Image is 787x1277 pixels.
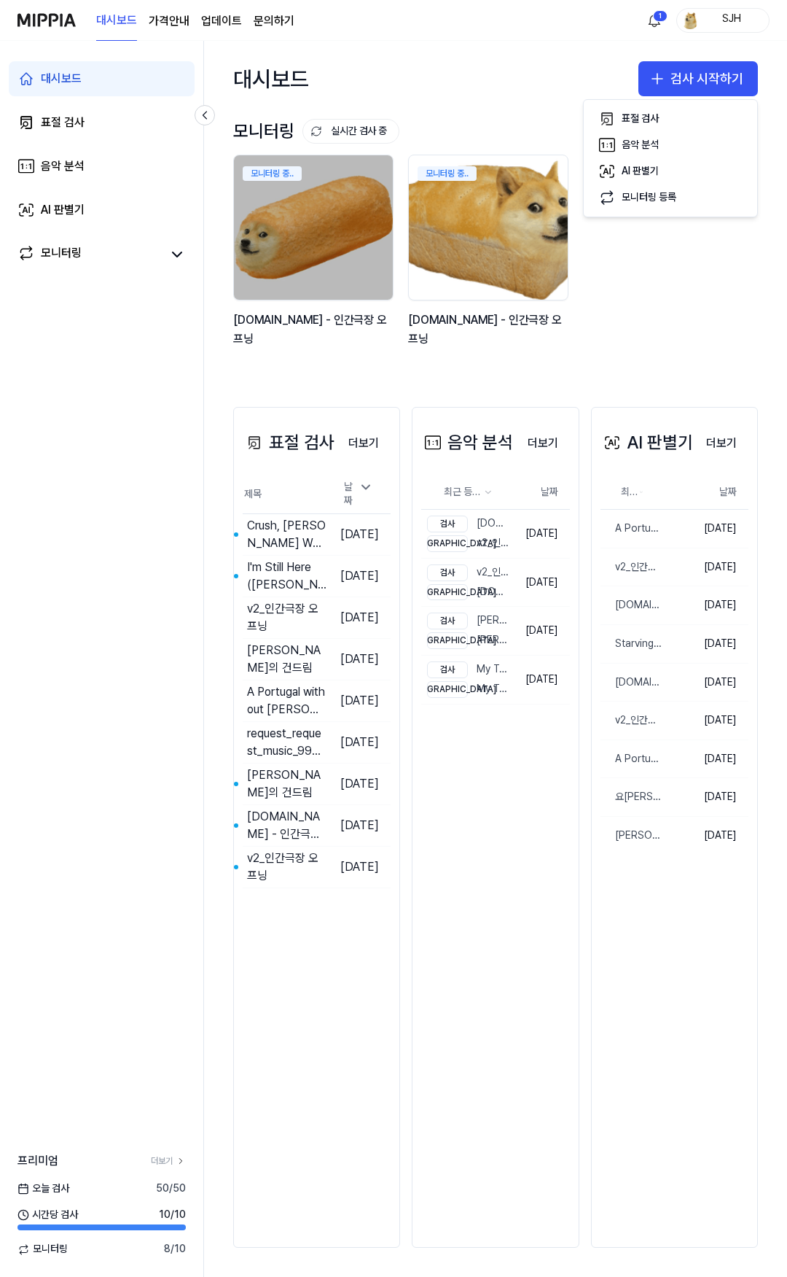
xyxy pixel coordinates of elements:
[247,559,326,594] div: I'm Still Here ([PERSON_NAME]'s Theme) (From ＂Treasure Plane
[427,681,510,698] div: My Test2
[427,535,510,552] div: v2_인간극장 오프닝
[254,12,294,30] a: 문의하기
[600,675,664,690] div: [DOMAIN_NAME] - 인간극장 오프닝
[164,1242,186,1257] span: 8 / 10
[421,429,513,457] div: 음악 분석
[600,429,693,457] div: AI 판별기
[427,661,468,678] div: 검사
[17,1242,68,1257] span: 모니터링
[427,681,468,698] div: [DEMOGRAPHIC_DATA]
[234,155,393,300] img: backgroundIamge
[516,429,570,458] button: 더보기
[247,642,326,677] div: [PERSON_NAME]의 건드림
[326,846,391,888] td: [DATE]
[600,548,664,586] a: v2_인간극장 오프닝
[646,12,663,29] img: 알림
[338,476,379,513] div: 날짜
[427,564,468,581] div: 검사
[427,584,468,601] div: [DEMOGRAPHIC_DATA]
[600,828,664,843] div: [PERSON_NAME]의 건드림
[514,558,570,607] td: [DATE]
[9,149,195,184] a: 음악 분석
[247,850,326,885] div: v2_인간극장 오프닝
[590,185,751,211] button: 모니터링 등록
[622,112,659,126] div: 표절 검사
[600,713,664,728] div: v2_인간극장 오프닝
[326,680,391,721] td: [DATE]
[233,55,309,102] div: 대시보드
[653,10,667,22] div: 1
[664,510,748,548] td: [DATE]
[600,560,664,575] div: v2_인간극장 오프닝
[664,740,748,778] td: [DATE]
[96,1,137,41] a: 대시보드
[427,613,510,629] div: [PERSON_NAME]
[421,607,513,655] a: 검사[PERSON_NAME][DEMOGRAPHIC_DATA][PERSON_NAME]
[247,517,326,552] div: Crush, [PERSON_NAME] Won - SKIP [AUDIO⧸MP3]
[421,559,513,607] a: 검사v2_인간극장 오프닝[DEMOGRAPHIC_DATA][DOMAIN_NAME] - 인간극장 오프닝
[427,632,510,649] div: [PERSON_NAME]
[600,625,664,663] a: Starving - [PERSON_NAME], Grey ft. Zedd ([PERSON_NAME][GEOGRAPHIC_DATA] ft. [PERSON_NAME] cover) ...
[233,311,396,348] div: [DOMAIN_NAME] - 인간극장 오프닝
[427,584,510,601] div: [DOMAIN_NAME] - 인간극장 오프닝
[9,105,195,140] a: 표절 검사
[418,166,477,181] div: 모니터링 중..
[514,656,570,705] td: [DATE]
[514,475,570,510] th: 날짜
[694,427,748,458] a: 더보기
[337,429,391,458] button: 더보기
[243,429,334,457] div: 표절 검사
[427,613,468,629] div: 검사
[401,148,576,307] img: backgroundIamge
[622,138,659,152] div: 음악 분석
[427,535,468,552] div: [DEMOGRAPHIC_DATA]
[247,683,326,718] div: A Portugal without [PERSON_NAME] 4.5
[622,190,676,205] div: 모니터링 등록
[337,427,391,458] a: 더보기
[201,12,242,30] a: 업데이트
[638,61,758,96] button: 검사 시작하기
[41,70,82,88] div: 대시보드
[326,597,391,638] td: [DATE]
[622,164,659,179] div: AI 판별기
[17,1208,78,1222] span: 시간당 검사
[326,721,391,763] td: [DATE]
[590,158,751,185] button: AI 판별기
[600,778,664,816] a: 요[PERSON_NAME] [[PERSON_NAME]]🎵"저 가수입니다🎤" by[PERSON_NAME]
[600,521,664,536] div: A Portugal without [PERSON_NAME] 4.5
[9,193,195,228] a: AI 판별기
[151,1155,186,1168] a: 더보기
[247,808,326,843] div: [DOMAIN_NAME] - 인간극장 오프닝
[243,166,302,181] div: 모니터링 중..
[681,12,699,29] img: profile
[676,8,770,33] button: profileSJH
[664,663,748,702] td: [DATE]
[600,586,664,624] a: [DOMAIN_NAME] - 인간극장 오프닝
[427,564,510,581] div: v2_인간극장 오프닝
[326,804,391,846] td: [DATE]
[664,475,748,510] th: 날짜
[247,766,326,801] div: [PERSON_NAME]의 건드림
[664,548,748,586] td: [DATE]
[17,1152,58,1170] span: 프리미엄
[600,702,664,740] a: v2_인간극장 오프닝
[233,155,396,363] a: 모니터링 중..backgroundIamge[DOMAIN_NAME] - 인간극장 오프닝
[41,114,85,131] div: 표절 검사
[9,61,195,96] a: 대시보드
[233,117,399,145] div: 모니터링
[326,555,391,597] td: [DATE]
[664,625,748,664] td: [DATE]
[514,607,570,656] td: [DATE]
[427,632,468,649] div: [DEMOGRAPHIC_DATA]
[243,475,326,514] th: 제목
[600,752,664,766] div: A Portugal without [PERSON_NAME] 4.5
[516,427,570,458] a: 더보기
[41,244,82,265] div: 모니터링
[302,119,399,144] button: 실시간 검사 중
[17,244,163,265] a: 모니터링
[421,510,513,558] a: 검사[DOMAIN_NAME] - 인간극장 오프닝[DEMOGRAPHIC_DATA]v2_인간극장 오프닝
[600,740,664,778] a: A Portugal without [PERSON_NAME] 4.5
[17,1181,69,1196] span: 오늘 검사
[326,638,391,680] td: [DATE]
[149,12,189,30] button: 가격안내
